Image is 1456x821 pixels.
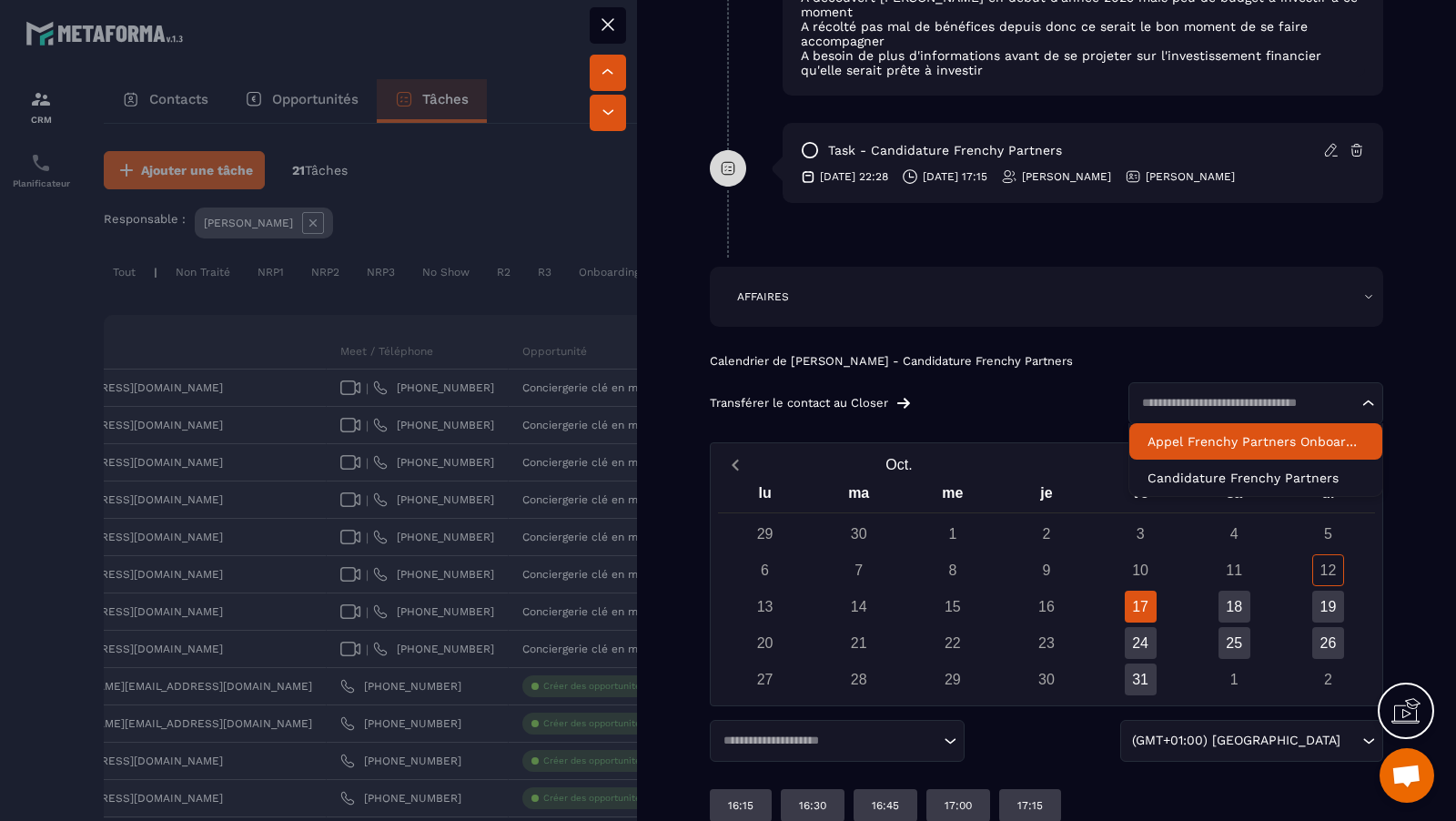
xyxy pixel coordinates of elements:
div: me [905,481,999,512]
div: 9 [1030,554,1062,586]
p: [DATE] 22:28 [820,169,888,184]
div: 10 [1125,554,1157,586]
div: 21 [843,627,875,659]
p: Candidature Frenchy Partners [1148,469,1364,487]
p: [PERSON_NAME] [1022,169,1111,184]
input: Search for option [1136,394,1358,412]
div: 1 [1218,664,1250,695]
div: 31 [1125,664,1157,695]
div: 28 [843,664,875,695]
div: Calendar wrapper [718,481,1375,695]
div: 14 [843,591,875,623]
div: 23 [1030,627,1062,659]
p: Appel Frenchy Partners Onboarding [1148,432,1364,451]
div: 30 [1030,664,1062,695]
p: 17:00 [945,798,972,813]
div: 16 [1030,591,1062,623]
button: Open years overlay [1046,449,1341,481]
div: 27 [749,664,781,695]
input: Search for option [717,732,939,750]
div: 12 [1312,554,1344,586]
div: je [999,481,1093,512]
div: 2 [1312,664,1344,695]
div: Calendar days [718,518,1375,695]
div: 8 [936,554,968,586]
div: Ouvrir le chat [1380,748,1434,803]
span: (GMT+01:00) [GEOGRAPHIC_DATA] [1127,731,1344,751]
p: 16:30 [799,798,826,813]
div: Search for option [710,720,965,762]
div: 30 [843,518,875,550]
p: Transférer le contact au Closer [710,396,888,410]
p: 17:15 [1017,798,1043,813]
div: 18 [1218,591,1250,623]
div: 1 [936,518,968,550]
p: A récolté pas mal de bénéfices depuis donc ce serait le bon moment de se faire accompagner [801,19,1365,48]
div: 11 [1218,554,1250,586]
div: Search for option [1120,720,1383,762]
p: AFFAIRES [737,289,789,304]
div: 29 [749,518,781,550]
p: task - Candidature Frenchy Partners [828,142,1062,159]
p: [DATE] 17:15 [923,169,987,184]
div: 25 [1218,627,1250,659]
button: Open months overlay [752,449,1046,481]
div: 4 [1218,518,1250,550]
button: Previous month [718,452,752,477]
div: lu [718,481,812,512]
div: 5 [1312,518,1344,550]
div: 13 [749,591,781,623]
div: 7 [843,554,875,586]
div: 22 [936,627,968,659]
div: 24 [1125,627,1157,659]
p: 16:15 [728,798,753,813]
div: 26 [1312,627,1344,659]
div: Search for option [1128,382,1383,424]
input: Search for option [1344,731,1358,751]
div: 15 [936,591,968,623]
p: [PERSON_NAME] [1146,169,1235,184]
div: 29 [936,664,968,695]
div: ma [812,481,905,512]
div: 19 [1312,591,1344,623]
div: 6 [749,554,781,586]
p: A besoin de plus d'informations avant de se projeter sur l'investissement financier qu'elle serai... [801,48,1365,77]
div: ve [1094,481,1188,512]
div: 20 [749,627,781,659]
p: Calendrier de [PERSON_NAME] - Candidature Frenchy Partners [710,354,1383,369]
div: 17 [1125,591,1157,623]
p: 16:45 [872,798,899,813]
div: 3 [1125,518,1157,550]
div: 2 [1030,518,1062,550]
